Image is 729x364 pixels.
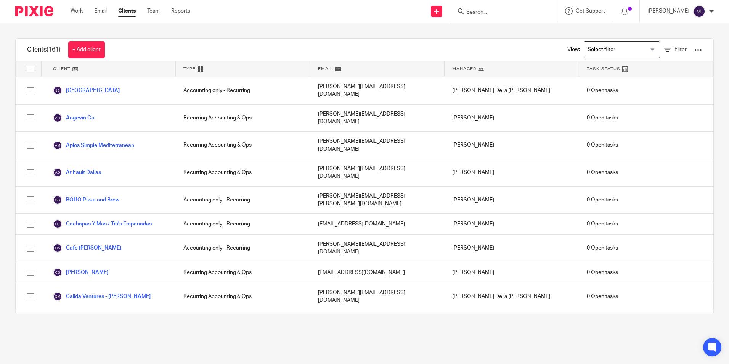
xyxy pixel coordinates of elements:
[176,310,310,338] div: Recurring Accounting & Ops
[53,113,94,122] a: Angevin Co
[587,114,618,122] span: 0 Open tasks
[587,141,618,149] span: 0 Open tasks
[53,168,62,177] img: svg%3E
[445,310,579,338] div: [PERSON_NAME] De la [PERSON_NAME]
[68,41,105,58] a: + Add client
[310,235,445,262] div: [PERSON_NAME][EMAIL_ADDRESS][DOMAIN_NAME]
[176,262,310,283] div: Recurring Accounting & Ops
[147,7,160,15] a: Team
[53,243,62,253] img: svg%3E
[53,113,62,122] img: svg%3E
[310,159,445,186] div: [PERSON_NAME][EMAIL_ADDRESS][DOMAIN_NAME]
[53,168,101,177] a: At Fault Dallas
[15,6,53,16] img: Pixie
[310,77,445,104] div: [PERSON_NAME][EMAIL_ADDRESS][DOMAIN_NAME]
[53,195,119,205] a: BOHO Pizza and Brew
[445,132,579,159] div: [PERSON_NAME]
[171,7,190,15] a: Reports
[53,219,152,229] a: Cachapas Y Mas / Titi's Empanadas
[53,141,62,150] img: svg%3E
[445,159,579,186] div: [PERSON_NAME]
[310,187,445,214] div: [PERSON_NAME][EMAIL_ADDRESS][PERSON_NAME][DOMAIN_NAME]
[53,268,62,277] img: svg%3E
[587,220,618,228] span: 0 Open tasks
[585,43,655,56] input: Search for option
[176,187,310,214] div: Accounting only - Recurring
[176,235,310,262] div: Accounting only - Recurring
[176,132,310,159] div: Recurring Accounting & Ops
[452,66,476,72] span: Manager
[587,244,618,252] span: 0 Open tasks
[576,8,605,14] span: Get Support
[53,292,151,301] a: Calida Ventures - [PERSON_NAME]
[118,7,136,15] a: Clients
[445,235,579,262] div: [PERSON_NAME]
[53,268,108,277] a: [PERSON_NAME]
[176,283,310,310] div: Recurring Accounting & Ops
[310,283,445,310] div: [PERSON_NAME][EMAIL_ADDRESS][DOMAIN_NAME]
[53,141,134,150] a: Aplos Simple Mediterranean
[183,66,196,72] span: Type
[71,7,83,15] a: Work
[445,262,579,283] div: [PERSON_NAME]
[584,41,660,58] div: Search for option
[445,214,579,234] div: [PERSON_NAME]
[53,219,62,229] img: svg%3E
[23,62,38,76] input: Select all
[53,86,62,95] img: svg%3E
[27,46,61,54] h1: Clients
[587,169,618,176] span: 0 Open tasks
[94,7,107,15] a: Email
[310,262,445,283] div: [EMAIL_ADDRESS][DOMAIN_NAME]
[318,66,333,72] span: Email
[556,39,702,61] div: View:
[310,105,445,132] div: [PERSON_NAME][EMAIL_ADDRESS][DOMAIN_NAME]
[587,66,620,72] span: Task Status
[674,47,687,52] span: Filter
[53,66,71,72] span: Client
[587,87,618,94] span: 0 Open tasks
[445,105,579,132] div: [PERSON_NAME]
[53,195,62,205] img: svg%3E
[53,86,120,95] a: [GEOGRAPHIC_DATA]
[310,310,445,338] div: [EMAIL_ADDRESS][DOMAIN_NAME]
[310,132,445,159] div: [PERSON_NAME][EMAIL_ADDRESS][DOMAIN_NAME]
[445,77,579,104] div: [PERSON_NAME] De la [PERSON_NAME]
[693,5,705,18] img: svg%3E
[466,9,534,16] input: Search
[587,293,618,300] span: 0 Open tasks
[53,243,121,253] a: Cafe [PERSON_NAME]
[445,187,579,214] div: [PERSON_NAME]
[176,159,310,186] div: Recurring Accounting & Ops
[176,214,310,234] div: Accounting only - Recurring
[53,292,62,301] img: svg%3E
[587,196,618,204] span: 0 Open tasks
[647,7,689,15] p: [PERSON_NAME]
[445,283,579,310] div: [PERSON_NAME] De la [PERSON_NAME]
[47,47,61,53] span: (161)
[176,77,310,104] div: Accounting only - Recurring
[176,105,310,132] div: Recurring Accounting & Ops
[310,214,445,234] div: [EMAIL_ADDRESS][DOMAIN_NAME]
[587,269,618,276] span: 0 Open tasks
